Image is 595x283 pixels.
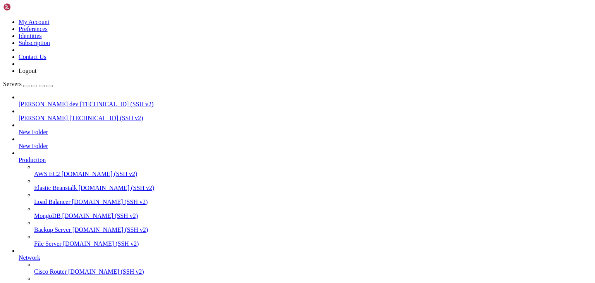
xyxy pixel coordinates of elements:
[19,19,50,25] a: My Account
[3,81,22,87] span: Servers
[34,185,77,191] span: Elastic Beanstalk
[19,115,68,121] span: [PERSON_NAME]
[68,268,144,275] span: [DOMAIN_NAME] (SSH v2)
[19,254,592,261] a: Network
[3,3,48,11] img: Shellngn
[34,240,592,247] a: File Server [DOMAIN_NAME] (SSH v2)
[34,171,592,178] a: AWS EC2 [DOMAIN_NAME] (SSH v2)
[34,268,592,275] a: Cisco Router [DOMAIN_NAME] (SSH v2)
[19,157,592,164] a: Production
[19,40,50,46] a: Subscription
[19,143,48,149] span: New Folder
[34,226,592,233] a: Backup Server [DOMAIN_NAME] (SSH v2)
[72,198,148,205] span: [DOMAIN_NAME] (SSH v2)
[62,212,138,219] span: [DOMAIN_NAME] (SSH v2)
[34,268,67,275] span: Cisco Router
[34,164,592,178] li: AWS EC2 [DOMAIN_NAME] (SSH v2)
[34,171,60,177] span: AWS EC2
[34,226,71,233] span: Backup Server
[19,94,592,108] li: [PERSON_NAME] dev [TECHNICAL_ID] (SSH v2)
[19,67,36,74] a: Logout
[34,212,60,219] span: MongoDB
[62,171,138,177] span: [DOMAIN_NAME] (SSH v2)
[19,143,592,150] a: New Folder
[19,122,592,136] li: New Folder
[19,157,46,163] span: Production
[19,254,40,261] span: Network
[79,185,155,191] span: [DOMAIN_NAME] (SSH v2)
[19,101,592,108] a: [PERSON_NAME] dev [TECHNICAL_ID] (SSH v2)
[63,240,139,247] span: [DOMAIN_NAME] (SSH v2)
[34,198,592,205] a: Load Balancer [DOMAIN_NAME] (SSH v2)
[34,192,592,205] li: Load Balancer [DOMAIN_NAME] (SSH v2)
[69,115,143,121] span: [TECHNICAL_ID] (SSH v2)
[19,115,592,122] a: [PERSON_NAME] [TECHNICAL_ID] (SSH v2)
[34,198,71,205] span: Load Balancer
[19,129,592,136] a: New Folder
[34,212,592,219] a: MongoDB [DOMAIN_NAME] (SSH v2)
[19,136,592,150] li: New Folder
[72,226,148,233] span: [DOMAIN_NAME] (SSH v2)
[19,129,48,135] span: New Folder
[34,178,592,192] li: Elastic Beanstalk [DOMAIN_NAME] (SSH v2)
[19,150,592,247] li: Production
[34,233,592,247] li: File Server [DOMAIN_NAME] (SSH v2)
[80,101,153,107] span: [TECHNICAL_ID] (SSH v2)
[34,205,592,219] li: MongoDB [DOMAIN_NAME] (SSH v2)
[19,26,48,32] a: Preferences
[34,261,592,275] li: Cisco Router [DOMAIN_NAME] (SSH v2)
[19,108,592,122] li: [PERSON_NAME] [TECHNICAL_ID] (SSH v2)
[19,101,78,107] span: [PERSON_NAME] dev
[34,185,592,192] a: Elastic Beanstalk [DOMAIN_NAME] (SSH v2)
[19,33,42,39] a: Identities
[19,53,46,60] a: Contact Us
[34,219,592,233] li: Backup Server [DOMAIN_NAME] (SSH v2)
[34,240,62,247] span: File Server
[3,81,53,87] a: Servers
